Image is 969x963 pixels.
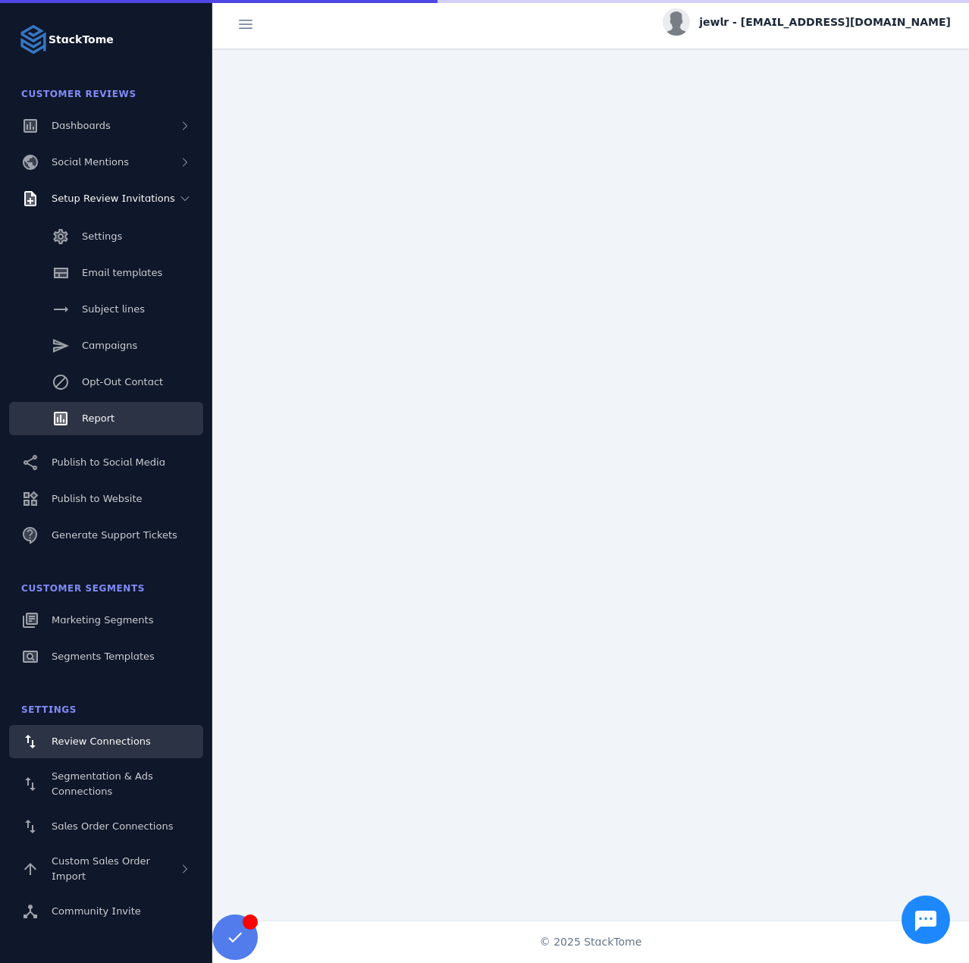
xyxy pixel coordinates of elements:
[52,193,175,204] span: Setup Review Invitations
[52,855,150,882] span: Custom Sales Order Import
[52,736,151,747] span: Review Connections
[9,482,203,516] a: Publish to Website
[82,340,137,351] span: Campaigns
[18,24,49,55] img: Logo image
[82,303,145,315] span: Subject lines
[52,529,177,541] span: Generate Support Tickets
[82,376,163,387] span: Opt-Out Contact
[9,220,203,253] a: Settings
[52,120,111,131] span: Dashboards
[9,446,203,479] a: Publish to Social Media
[9,293,203,326] a: Subject lines
[52,651,155,662] span: Segments Templates
[9,519,203,552] a: Generate Support Tickets
[9,895,203,928] a: Community Invite
[52,820,173,832] span: Sales Order Connections
[9,604,203,637] a: Marketing Segments
[21,89,136,99] span: Customer Reviews
[82,412,114,424] span: Report
[9,725,203,758] a: Review Connections
[52,614,153,626] span: Marketing Segments
[21,704,77,715] span: Settings
[9,810,203,843] a: Sales Order Connections
[52,493,142,504] span: Publish to Website
[663,8,951,36] button: jewlr - [EMAIL_ADDRESS][DOMAIN_NAME]
[52,770,153,797] span: Segmentation & Ads Connections
[82,231,122,242] span: Settings
[9,402,203,435] a: Report
[540,934,642,950] span: © 2025 StackTome
[52,905,141,917] span: Community Invite
[52,456,165,468] span: Publish to Social Media
[663,8,690,36] img: profile.jpg
[52,156,129,168] span: Social Mentions
[9,256,203,290] a: Email templates
[9,365,203,399] a: Opt-Out Contact
[699,14,951,30] span: jewlr - [EMAIL_ADDRESS][DOMAIN_NAME]
[21,583,145,594] span: Customer Segments
[49,32,114,48] strong: StackTome
[82,267,162,278] span: Email templates
[9,329,203,362] a: Campaigns
[9,640,203,673] a: Segments Templates
[9,761,203,807] a: Segmentation & Ads Connections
